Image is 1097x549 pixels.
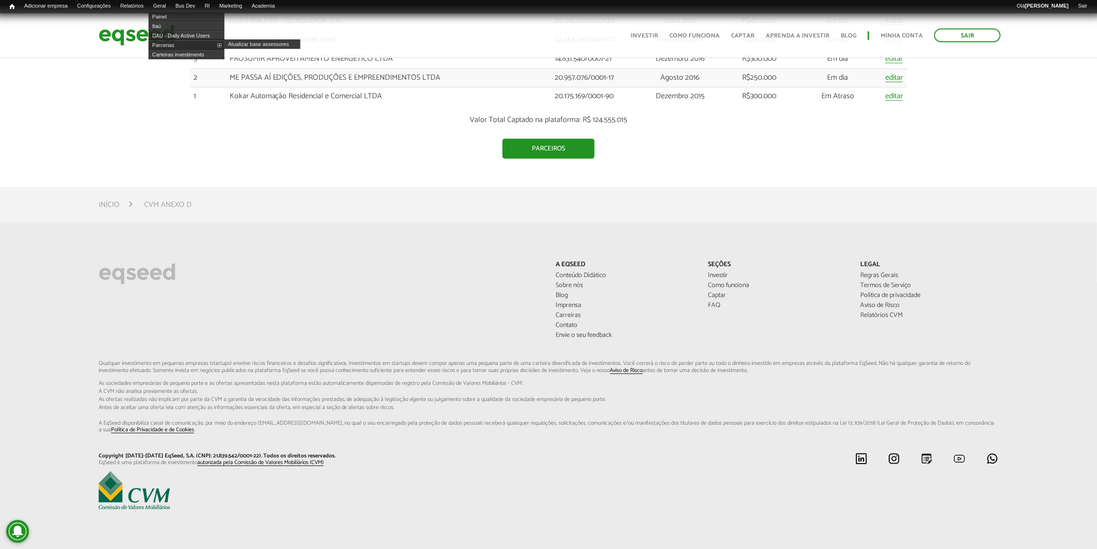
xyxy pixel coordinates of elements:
[708,272,846,279] a: Investir
[855,453,867,465] img: linkedin.svg
[669,33,720,39] a: Como funciona
[99,459,541,466] p: EqSeed é uma plataforma de investimento
[214,2,247,10] a: Marketing
[556,302,694,309] a: Imprensa
[738,68,794,87] td: R$250.000
[556,332,694,339] a: Envie o seu feedback
[708,292,846,299] a: Captar
[99,471,170,509] img: EqSeed é uma plataforma de investimento autorizada pela Comissão de Valores Mobiliários (CVM)
[19,2,73,10] a: Adicionar empresa
[986,453,998,465] img: whatsapp.svg
[885,55,903,63] a: editar
[738,49,794,68] td: R$300.000
[738,87,794,106] td: R$300.000
[708,261,846,269] p: Seções
[149,12,224,21] a: Painel
[115,2,148,10] a: Relatórios
[708,302,846,309] a: FAQ
[881,33,923,39] a: Minha conta
[860,312,998,319] a: Relatórios CVM
[99,397,999,402] span: As ofertas realizadas não implicam por parte da CVM a garantia da veracidade das informações p...
[888,453,900,465] img: instagram.svg
[190,87,225,106] td: 1
[708,282,846,289] a: Como funciona
[860,272,998,279] a: Regras Gerais
[794,68,881,87] td: Em dia
[149,2,171,10] a: Geral
[556,292,694,299] a: Blog
[860,292,998,299] a: Política de privacidade
[99,23,175,48] img: EqSeed
[190,115,907,124] p: Valor Total Captado na plataforma: R$ 124.555.015
[247,2,280,10] a: Academia
[1073,2,1092,10] a: Sair
[197,460,324,466] a: autorizada pela Comissão de Valores Mobiliários (CVM)
[954,453,966,465] img: youtube.svg
[226,49,551,68] td: PROSUMIR APROVEITAMENTO ENERGETICO LTDA
[226,68,551,87] td: ME PASSA AÍ EDIÇÕES, PRODUÇÕES E EMPREENDIMENTOS LTDA
[9,3,15,10] span: Início
[551,68,623,87] td: 20.957.076/0001-17
[766,33,829,39] a: Aprenda a investir
[99,389,999,394] span: A CVM não analisa previamente as ofertas.
[1025,3,1069,9] strong: [PERSON_NAME]
[200,2,214,10] a: RI
[860,282,998,289] a: Termos de Serviço
[190,68,225,87] td: 2
[794,87,881,106] td: Em Atraso
[794,49,881,68] td: Em dia
[934,28,1001,42] a: Sair
[610,368,643,374] a: Aviso de Risco
[551,49,623,68] td: 14.831.540/0001-21
[144,198,192,211] li: CVM ANEXO D
[502,139,595,158] a: Parceiros
[99,360,999,433] p: Qualquer investimento em pequenas empresas (startups) envolve riscos financeiros e desafios signi...
[885,74,903,82] a: editar
[556,312,694,319] a: Carreiras
[661,71,700,84] span: Agosto 2016
[860,302,998,309] a: Aviso de Risco
[1012,2,1073,10] a: Olá[PERSON_NAME]
[885,93,903,101] a: editar
[556,322,694,329] a: Contato
[731,33,754,39] a: Captar
[556,272,694,279] a: Conteúdo Didático
[921,453,933,465] img: blog.svg
[111,427,194,433] a: Política de Privacidade e de Cookies
[73,2,116,10] a: Configurações
[656,90,705,102] span: Dezembro 2015
[226,87,551,106] td: Kokar Automação Residencial e Comercial LTDA
[99,261,176,287] img: EqSeed Logo
[99,381,999,386] span: As sociedades empresárias de pequeno porte e as ofertas apresentadas nesta plataforma estão aut...
[631,33,658,39] a: Investir
[556,282,694,289] a: Sobre nós
[656,52,705,65] span: Dezembro 2016
[556,261,694,269] p: A EqSeed
[841,33,856,39] a: Blog
[171,2,200,10] a: Bus Dev
[99,405,999,410] span: Antes de aceitar uma oferta leia com atenção as informações essenciais da oferta, em especial...
[5,2,19,11] a: Início
[551,87,623,106] td: 20.175.169/0001-90
[99,453,541,459] p: Copyright [DATE]-[DATE] EqSeed, S.A. (CNPJ: 21.839.542/0001-22). Todos os direitos reservados.
[99,201,120,209] a: Início
[860,261,998,269] p: Legal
